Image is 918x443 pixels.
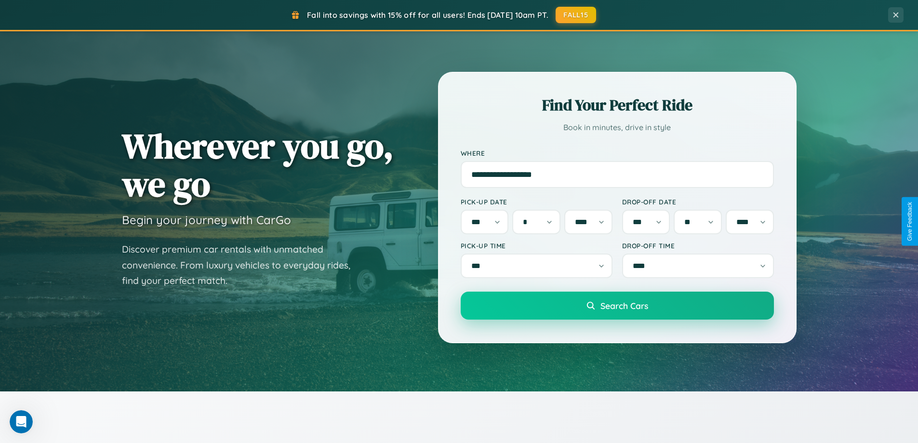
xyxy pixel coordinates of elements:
p: Discover premium car rentals with unmatched convenience. From luxury vehicles to everyday rides, ... [122,242,363,289]
p: Book in minutes, drive in style [461,121,774,134]
label: Where [461,149,774,157]
label: Drop-off Time [622,242,774,250]
label: Pick-up Time [461,242,612,250]
iframe: Intercom live chat [10,410,33,433]
button: FALL15 [556,7,596,23]
span: Search Cars [600,300,648,311]
label: Drop-off Date [622,198,774,206]
span: Fall into savings with 15% off for all users! Ends [DATE] 10am PT. [307,10,548,20]
h1: Wherever you go, we go [122,127,394,203]
div: Give Feedback [906,202,913,241]
button: Search Cars [461,292,774,320]
h3: Begin your journey with CarGo [122,213,291,227]
label: Pick-up Date [461,198,612,206]
h2: Find Your Perfect Ride [461,94,774,116]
